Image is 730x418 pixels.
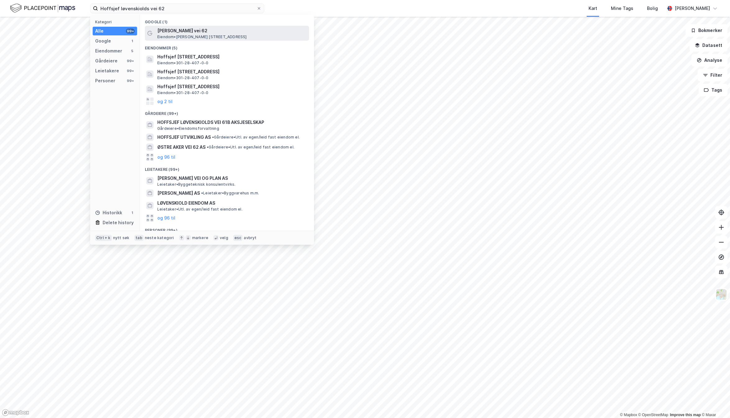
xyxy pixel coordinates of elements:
[212,135,214,139] span: •
[157,153,175,161] button: og 96 til
[698,69,728,81] button: Filter
[638,413,668,417] a: OpenStreetMap
[130,39,135,43] div: 1
[207,145,209,149] span: •
[140,15,314,26] div: Google (1)
[126,29,135,34] div: 99+
[126,78,135,83] div: 99+
[201,191,259,196] span: Leietaker • Byggvarehus m.m.
[157,34,247,39] span: Eiendom • [PERSON_NAME] [STREET_ADDRESS]
[95,209,122,216] div: Historikk
[157,143,206,151] span: ØSTRE AKER VEI 62 AS
[130,210,135,215] div: 1
[207,145,294,150] span: Gårdeiere • Utl. av egen/leid fast eiendom el.
[647,5,658,12] div: Bolig
[690,39,728,52] button: Datasett
[95,77,115,84] div: Personer
[157,75,208,80] span: Eiendom • 301-28-407-0-0
[670,413,701,417] a: Improve this map
[715,289,727,300] img: Z
[220,235,228,240] div: velg
[113,235,130,240] div: nytt søk
[157,27,307,34] span: [PERSON_NAME] vei 62
[98,4,256,13] input: Søk på adresse, matrikkel, gårdeiere, leietakere eller personer
[157,68,307,75] span: Hoffsjef [STREET_ADDRESS]
[157,90,208,95] span: Eiendom • 301-28-407-0-0
[589,5,597,12] div: Kart
[95,47,122,55] div: Eiendommer
[244,235,256,240] div: avbryt
[95,27,104,35] div: Alle
[95,67,119,75] div: Leietakere
[675,5,710,12] div: [PERSON_NAME]
[157,199,307,207] span: LØVENSKIOLD EIENDOM AS
[157,61,208,66] span: Eiendom • 301-28-407-0-0
[157,175,307,182] span: [PERSON_NAME] VEI OG PLAN AS
[157,189,200,197] span: [PERSON_NAME] AS
[201,191,203,195] span: •
[691,54,728,66] button: Analyse
[95,37,111,45] div: Google
[134,235,144,241] div: tab
[699,84,728,96] button: Tags
[126,58,135,63] div: 99+
[157,214,175,222] button: og 96 til
[233,235,243,241] div: esc
[95,235,112,241] div: Ctrl + k
[686,24,728,37] button: Bokmerker
[157,83,307,90] span: Hoffsjef [STREET_ADDRESS]
[157,207,243,212] span: Leietaker • Utl. av egen/leid fast eiendom el.
[157,134,211,141] span: HOFFSJEF UTVIKLING AS
[157,182,236,187] span: Leietaker • Byggeteknisk konsulentvirks.
[699,388,730,418] iframe: Chat Widget
[611,5,633,12] div: Mine Tags
[157,98,173,105] button: og 2 til
[126,68,135,73] div: 99+
[95,20,137,24] div: Kategori
[2,409,29,416] a: Mapbox homepage
[10,3,75,14] img: logo.f888ab2527a4732fd821a326f86c7f29.svg
[140,41,314,52] div: Eiendommer (5)
[140,223,314,234] div: Personer (99+)
[130,48,135,53] div: 5
[103,219,134,226] div: Delete history
[212,135,300,140] span: Gårdeiere • Utl. av egen/leid fast eiendom el.
[95,57,118,65] div: Gårdeiere
[145,235,174,240] div: neste kategori
[620,413,637,417] a: Mapbox
[140,162,314,173] div: Leietakere (99+)
[157,126,219,131] span: Gårdeiere • Eiendomsforvaltning
[192,235,208,240] div: markere
[157,53,307,61] span: Hoffsjef [STREET_ADDRESS]
[157,119,307,126] span: HOFFSJEF LØVENSKIOLDS VEI 61B AKSJESELSKAP
[140,106,314,117] div: Gårdeiere (99+)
